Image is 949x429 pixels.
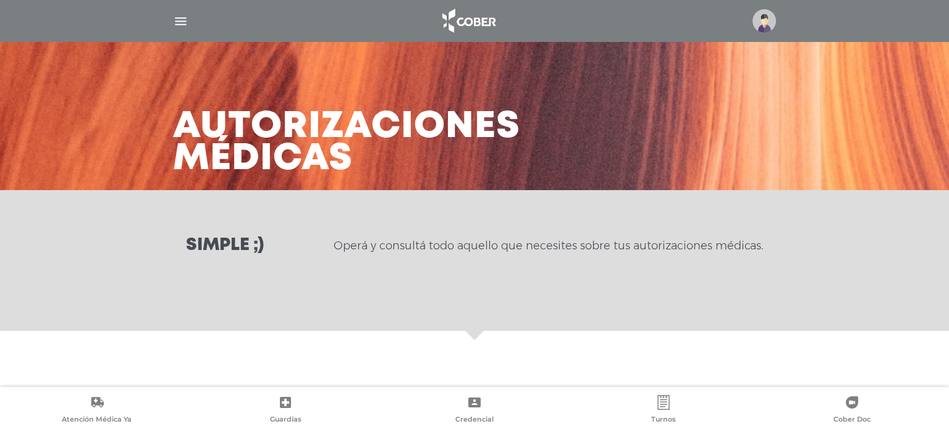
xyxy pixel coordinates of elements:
[651,415,676,426] span: Turnos
[173,14,188,29] img: Cober_menu-lines-white.svg
[380,395,569,427] a: Credencial
[186,237,264,254] h3: Simple ;)
[436,6,500,36] img: logo_cober_home-white.png
[455,415,494,426] span: Credencial
[569,395,758,427] a: Turnos
[757,395,947,427] a: Cober Doc
[173,111,520,175] h3: Autorizaciones médicas
[2,395,192,427] a: Atención Médica Ya
[192,395,381,427] a: Guardias
[833,415,871,426] span: Cober Doc
[270,415,302,426] span: Guardias
[62,415,132,426] span: Atención Médica Ya
[753,9,776,33] img: profile-placeholder.svg
[334,238,763,253] p: Operá y consultá todo aquello que necesites sobre tus autorizaciones médicas.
